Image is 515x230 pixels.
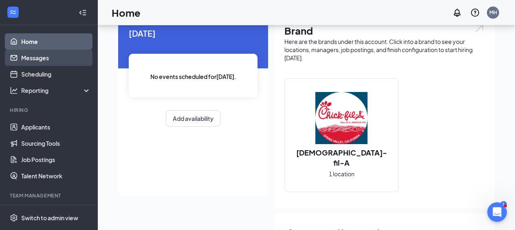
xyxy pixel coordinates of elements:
[452,8,462,18] svg: Notifications
[21,50,91,66] a: Messages
[112,6,141,20] h1: Home
[474,24,485,33] img: open.6027fd2a22e1237b5b06.svg
[21,214,78,222] div: Switch to admin view
[10,86,18,94] svg: Analysis
[500,201,507,208] div: 1
[150,72,236,81] span: No events scheduled for [DATE] .
[284,24,485,37] h1: Brand
[21,135,91,151] a: Sourcing Tools
[470,8,480,18] svg: QuestionInfo
[21,151,91,168] a: Job Postings
[21,66,91,82] a: Scheduling
[329,169,354,178] span: 1 location
[487,202,507,222] iframe: Intercom live chat
[21,168,91,184] a: Talent Network
[315,92,368,144] img: Chick-fil-A
[10,192,89,199] div: Team Management
[166,110,220,127] button: Add availability
[21,119,91,135] a: Applicants
[129,27,257,39] span: [DATE]
[489,9,497,16] div: MH
[284,37,485,62] div: Here are the brands under this account. Click into a brand to see your locations, managers, job p...
[9,8,17,16] svg: WorkstreamLogo
[10,107,89,114] div: Hiring
[285,147,398,168] h2: [DEMOGRAPHIC_DATA]-fil-A
[21,86,91,94] div: Reporting
[10,214,18,222] svg: Settings
[21,33,91,50] a: Home
[79,9,87,17] svg: Collapse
